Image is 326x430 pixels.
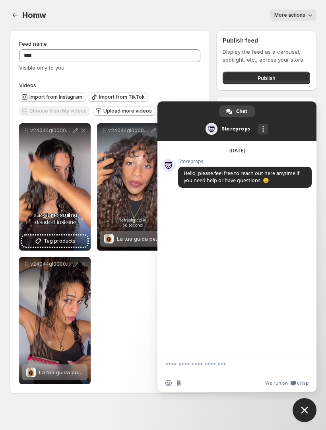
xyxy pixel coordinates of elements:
[19,123,91,251] div: v24044gl0000d22deo7og65io5s20t60Tag products
[19,41,47,47] span: Feed name
[89,92,148,102] button: Import from TikTok
[184,170,299,184] span: Hello, please feel free to reach out here anytime if you need help or have questions. 😊
[29,94,82,100] span: Import from Instagram
[10,10,21,21] button: Settings
[229,148,245,153] div: [DATE]
[223,72,310,84] button: Publish
[165,361,291,368] textarea: Compose your message...
[39,369,131,376] span: La tua guida per dei [PERSON_NAME]
[236,105,247,117] span: Chat
[223,37,310,45] h2: Publish feed
[265,380,309,386] a: We run onCrisp
[176,380,182,386] span: Send a file
[274,12,305,18] span: More actions
[223,48,310,64] p: Display the feed as a carousel, spotlight, etc., across your store.
[99,94,145,100] span: Import from TikTok
[178,159,312,164] span: Storeprops
[117,235,209,242] span: La tua guida per dei [PERSON_NAME]
[30,261,72,267] p: v24044gl0000d2nfl8vog65pjn45cel0
[219,105,255,117] div: Chat
[30,127,72,134] p: v24044gl0000d22deo7og65io5s20t60
[258,74,276,82] span: Publish
[108,127,149,134] p: v24044gl0000d36pufvog65sdf22krpg
[19,257,91,384] div: v24044gl0000d2nfl8vog65pjn45cel0La tua guida per dei ricci WOWLa tua guida per dei [PERSON_NAME]
[22,235,87,247] button: Tag products
[19,64,66,71] span: Visible only to you.
[165,380,172,386] span: Insert an emoji
[293,398,316,422] div: Close chat
[258,124,268,134] div: More channels
[297,380,309,386] span: Crisp
[93,106,155,116] button: Upload more videos
[265,380,288,386] span: We run on
[103,108,152,114] span: Upload more videos
[19,92,85,102] button: Import from Instagram
[44,237,76,245] span: Tag products
[270,10,316,21] button: More actions
[22,10,46,20] span: Homw
[19,82,36,88] span: Videos
[97,123,169,251] div: v24044gl0000d36pufvog65sdf22krpgLa tua guida per dei ricci WOWLa tua guida per dei [PERSON_NAME]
